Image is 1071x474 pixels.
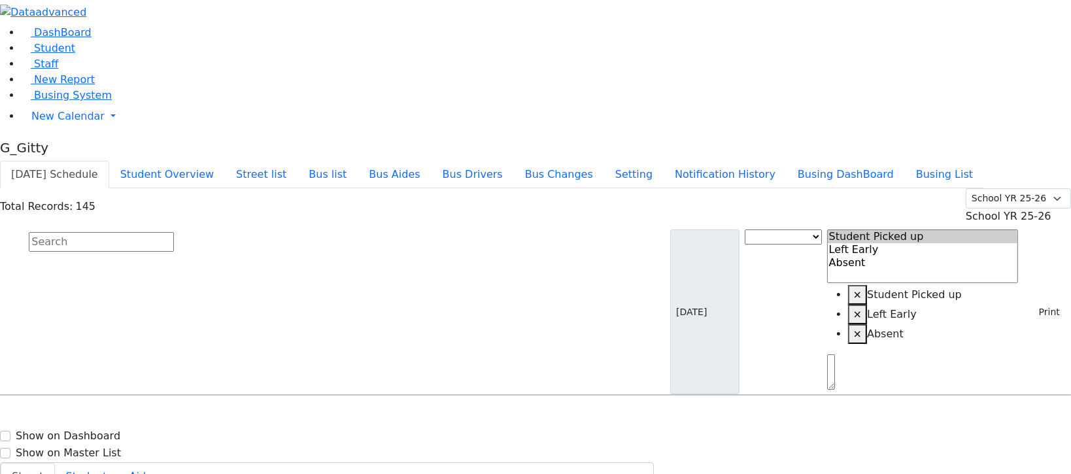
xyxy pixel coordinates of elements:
span: New Calendar [31,110,105,122]
li: Student Picked up [848,285,1019,305]
li: Absent [848,324,1019,344]
span: × [853,308,862,320]
span: Absent [867,328,904,340]
button: Setting [604,161,664,188]
option: Left Early [828,243,1018,256]
input: Search [29,232,174,252]
button: Notification History [664,161,787,188]
button: Student Overview [109,161,225,188]
span: Left Early [867,308,917,320]
span: New Report [34,73,95,86]
a: Staff [21,58,58,70]
span: × [853,288,862,301]
button: Bus Changes [514,161,604,188]
a: Student [21,42,75,54]
button: Busing List [905,161,984,188]
option: Absent [828,256,1018,269]
span: 145 [75,200,95,212]
button: Remove item [848,324,867,344]
a: Busing System [21,89,112,101]
button: Remove item [848,305,867,324]
button: Remove item [848,285,867,305]
select: Default select example [966,188,1071,209]
label: Show on Master List [16,445,121,461]
span: School YR 25-26 [966,210,1051,222]
option: Student Picked up [828,230,1018,243]
span: × [853,328,862,340]
span: Student [34,42,75,54]
span: Staff [34,58,58,70]
a: New Report [21,73,95,86]
span: Busing System [34,89,112,101]
label: Show on Dashboard [16,428,120,444]
button: Print [1023,302,1066,322]
button: Busing DashBoard [787,161,905,188]
button: Street list [225,161,297,188]
button: Bus list [297,161,358,188]
textarea: Search [827,354,835,390]
li: Left Early [848,305,1019,324]
span: Student Picked up [867,288,962,301]
a: New Calendar [21,103,1071,129]
button: Bus Aides [358,161,431,188]
span: DashBoard [34,26,92,39]
button: Bus Drivers [432,161,514,188]
a: DashBoard [21,26,92,39]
